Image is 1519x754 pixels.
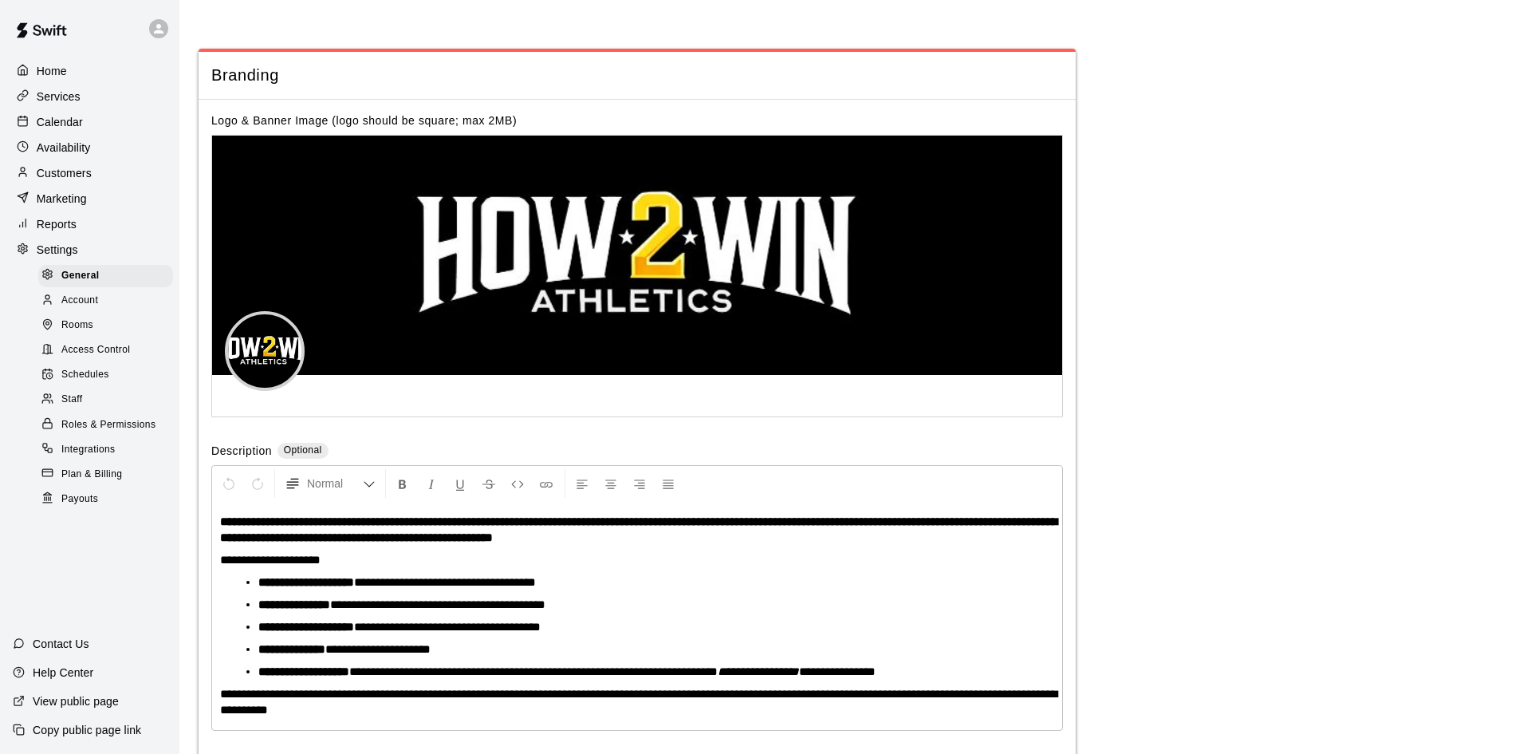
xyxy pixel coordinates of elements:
button: Format Strikethrough [475,469,502,498]
div: Account [38,290,173,312]
label: Description [211,443,272,461]
div: Plan & Billing [38,464,173,486]
p: View public page [33,693,119,709]
button: Format Underline [447,469,474,498]
button: Center Align [597,469,624,498]
button: Right Align [626,469,653,498]
a: General [38,263,179,288]
p: Services [37,89,81,105]
a: Plan & Billing [38,462,179,487]
div: General [38,265,173,287]
span: Schedules [61,367,109,383]
button: Format Bold [389,469,416,498]
a: Account [38,288,179,313]
a: Reports [13,212,167,236]
p: Calendar [37,114,83,130]
span: Rooms [61,318,93,334]
span: Account [61,293,98,309]
button: Format Italics [418,469,445,498]
span: Normal [307,476,363,491]
span: Plan & Billing [61,467,122,483]
span: Optional [284,444,322,456]
button: Formatting Options [278,469,382,498]
a: Calendar [13,110,167,134]
span: Payouts [61,491,98,507]
p: Help Center [33,665,93,681]
span: Roles & Permissions [61,417,155,433]
p: Home [37,63,67,79]
a: Availability [13,136,167,160]
p: Marketing [37,191,87,207]
a: Rooms [38,314,179,338]
button: Justify Align [655,469,682,498]
span: Staff [61,392,82,408]
a: Payouts [38,487,179,511]
a: Services [13,85,167,109]
div: Rooms [38,314,173,337]
span: Access Control [61,342,130,358]
p: Settings [37,242,78,258]
p: Reports [37,216,77,232]
p: Copy public page link [33,722,141,738]
div: Roles & Permissions [38,414,173,436]
a: Schedules [38,363,179,388]
button: Insert Code [504,469,531,498]
span: General [61,268,100,284]
div: Staff [38,389,173,411]
button: Undo [215,469,242,498]
a: Settings [13,238,167,262]
div: Payouts [38,488,173,511]
label: Logo & Banner Image (logo should be square; max 2MB) [211,114,517,127]
a: Marketing [13,187,167,211]
a: Staff [38,388,179,413]
a: Home [13,59,167,83]
p: Customers [37,165,92,181]
div: Schedules [38,364,173,386]
button: Redo [244,469,271,498]
span: Integrations [61,442,116,458]
p: Contact Us [33,636,89,652]
a: Integrations [38,437,179,462]
p: Availability [37,140,91,156]
button: Insert Link [533,469,560,498]
div: Integrations [38,439,173,461]
a: Roles & Permissions [38,413,179,437]
a: Customers [13,161,167,185]
span: Branding [211,65,1063,86]
button: Left Align [569,469,596,498]
div: Access Control [38,339,173,361]
a: Access Control [38,338,179,363]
